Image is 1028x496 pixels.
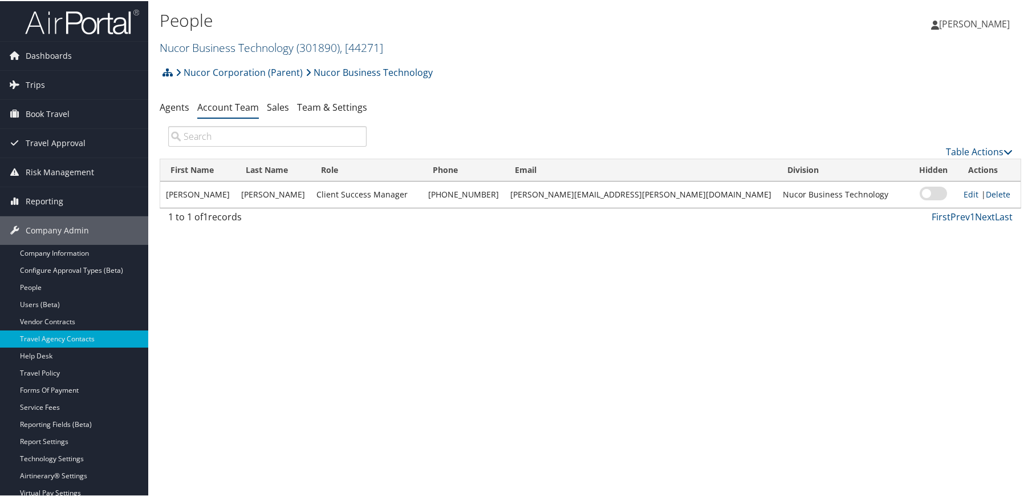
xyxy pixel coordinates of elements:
a: Agents [160,100,189,112]
img: airportal-logo.png [25,7,139,34]
span: Book Travel [26,99,70,127]
a: 1 [970,209,975,222]
span: Travel Approval [26,128,86,156]
a: Sales [267,100,289,112]
a: [PERSON_NAME] [931,6,1021,40]
th: Email: activate to sort column ascending [505,158,777,180]
a: Delete [986,188,1010,199]
a: Account Team [197,100,259,112]
th: First Name: activate to sort column ascending [160,158,235,180]
th: Role: activate to sort column ascending [311,158,422,180]
a: Nucor Business Technology [306,60,433,83]
span: , [ 44271 ] [340,39,383,54]
a: Prev [950,209,970,222]
span: Reporting [26,186,63,215]
a: Table Actions [946,144,1013,157]
span: [PERSON_NAME] [939,17,1010,29]
a: Last [995,209,1013,222]
span: ( 301890 ) [296,39,340,54]
span: Trips [26,70,45,98]
span: Company Admin [26,215,89,244]
span: Dashboards [26,41,72,69]
input: Search [168,125,367,146]
a: Nucor Business Technology [160,39,383,54]
td: [PERSON_NAME][EMAIL_ADDRESS][PERSON_NAME][DOMAIN_NAME] [505,180,777,207]
a: Team & Settings [297,100,367,112]
th: Last Name: activate to sort column ascending [235,158,311,180]
th: Phone [422,158,505,180]
a: Nucor Corporation (Parent) [176,60,303,83]
span: 1 [203,209,208,222]
th: Actions [958,158,1021,180]
a: Edit [964,188,978,199]
td: Nucor Business Technology [777,180,908,207]
span: Risk Management [26,157,94,186]
td: [PERSON_NAME] [160,180,235,207]
td: [PHONE_NUMBER] [422,180,505,207]
a: First [932,209,950,222]
th: Division: activate to sort column ascending [777,158,908,180]
a: Next [975,209,995,222]
th: Hidden: activate to sort column ascending [909,158,958,180]
div: 1 to 1 of records [168,209,367,228]
td: [PERSON_NAME] [235,180,311,207]
td: Client Success Manager [311,180,422,207]
td: | [958,180,1021,207]
h1: People [160,7,734,31]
